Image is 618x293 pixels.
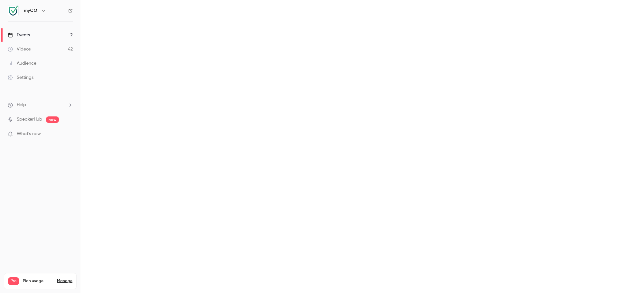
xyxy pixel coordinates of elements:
[46,116,59,123] span: new
[17,116,42,123] a: SpeakerHub
[8,74,33,81] div: Settings
[23,279,53,284] span: Plan usage
[8,60,36,67] div: Audience
[8,32,30,38] div: Events
[17,102,26,108] span: Help
[57,279,72,284] a: Manage
[8,277,19,285] span: Pro
[17,131,41,137] span: What's new
[8,102,73,108] li: help-dropdown-opener
[8,46,31,52] div: Videos
[8,5,18,16] img: myCOI
[24,7,38,14] h6: myCOI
